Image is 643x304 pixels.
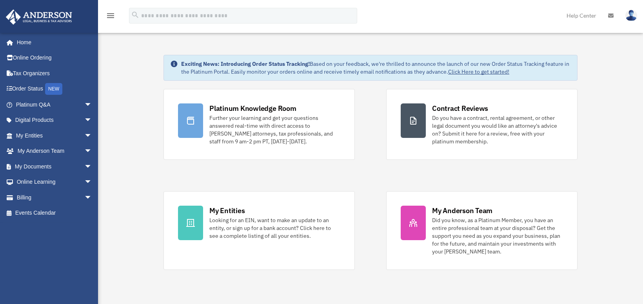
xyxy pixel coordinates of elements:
[181,60,310,67] strong: Exciting News: Introducing Order Status Tracking!
[45,83,62,95] div: NEW
[106,14,115,20] a: menu
[386,191,578,270] a: My Anderson Team Did you know, as a Platinum Member, you have an entire professional team at your...
[5,34,100,50] a: Home
[5,50,104,66] a: Online Ordering
[432,103,488,113] div: Contract Reviews
[209,206,245,215] div: My Entities
[5,65,104,81] a: Tax Organizers
[5,128,104,143] a: My Entitiesarrow_drop_down
[386,89,578,160] a: Contract Reviews Do you have a contract, rental agreement, or other legal document you would like...
[432,206,492,215] div: My Anderson Team
[84,190,100,206] span: arrow_drop_down
[84,128,100,144] span: arrow_drop_down
[432,216,563,255] div: Did you know, as a Platinum Member, you have an entire professional team at your disposal? Get th...
[5,159,104,174] a: My Documentsarrow_drop_down
[5,143,104,159] a: My Anderson Teamarrow_drop_down
[5,97,104,112] a: Platinum Q&Aarrow_drop_down
[5,81,104,97] a: Order StatusNEW
[163,191,355,270] a: My Entities Looking for an EIN, want to make an update to an entity, or sign up for a bank accoun...
[209,114,340,145] div: Further your learning and get your questions answered real-time with direct access to [PERSON_NAM...
[84,159,100,175] span: arrow_drop_down
[625,10,637,21] img: User Pic
[84,174,100,190] span: arrow_drop_down
[163,89,355,160] a: Platinum Knowledge Room Further your learning and get your questions answered real-time with dire...
[5,205,104,221] a: Events Calendar
[5,190,104,205] a: Billingarrow_drop_down
[84,97,100,113] span: arrow_drop_down
[209,103,296,113] div: Platinum Knowledge Room
[181,60,571,76] div: Based on your feedback, we're thrilled to announce the launch of our new Order Status Tracking fe...
[106,11,115,20] i: menu
[84,112,100,128] span: arrow_drop_down
[448,68,509,75] a: Click Here to get started!
[84,143,100,159] span: arrow_drop_down
[5,112,104,128] a: Digital Productsarrow_drop_down
[131,11,140,19] i: search
[4,9,74,25] img: Anderson Advisors Platinum Portal
[209,216,340,240] div: Looking for an EIN, want to make an update to an entity, or sign up for a bank account? Click her...
[432,114,563,145] div: Do you have a contract, rental agreement, or other legal document you would like an attorney's ad...
[5,174,104,190] a: Online Learningarrow_drop_down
